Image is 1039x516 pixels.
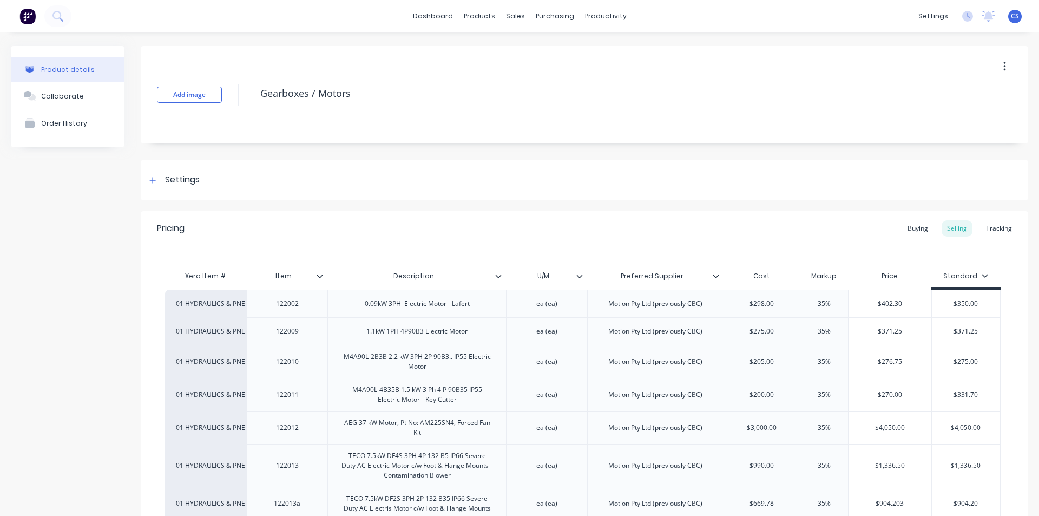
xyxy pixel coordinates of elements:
div: 01 HYDRAULICS & PNEUMATICS122010M4A90L-2B3B 2.2 kW 3PH 2P 90B3.. IP55 Electric Motorea (ea)Motion... [165,345,1001,378]
div: 01 HYDRAULICS & PNEUMATICS [176,357,235,367]
div: $275.00 [932,348,1000,375]
div: $200.00 [724,381,800,408]
div: Item [246,263,321,290]
div: sales [501,8,530,24]
div: 01 HYDRAULICS & PNEUMATICS [176,326,235,336]
div: 01 HYDRAULICS & PNEUMATICS1220020.09kW 3PH Electric Motor - Lafertea (ea)Motion Pty Ltd (previous... [165,290,1001,317]
span: CS [1011,11,1019,21]
div: Motion Pty Ltd (previously CBC) [600,324,711,338]
div: Xero Item # [165,265,246,287]
div: $402.30 [849,290,931,317]
div: products [458,8,501,24]
button: Add image [157,87,222,103]
div: TECO 7.5kW DF4S 3PH 4P 132 B5 IP66 Severe Duty AC Electric Motor c/w Foot & Flange Mounts - Conta... [332,449,502,482]
div: 01 HYDRAULICS & PNEUMATICS [176,299,235,309]
div: Settings [165,173,200,187]
div: ea (ea) [520,297,574,311]
div: 35% [797,318,851,345]
div: Price [848,265,931,287]
div: 01 HYDRAULICS & PNEUMATICS122012AEG 37 kW Motor, Pt No: AM225SN4, Forced Fan Kitea (ea)Motion Pty... [165,411,1001,444]
div: 01 HYDRAULICS & PNEUMATICS [176,390,235,400]
button: Collaborate [11,82,124,109]
div: settings [913,8,953,24]
div: $371.25 [932,318,1000,345]
div: 01 HYDRAULICS & PNEUMATICS [176,423,235,433]
div: U/M [506,265,587,287]
div: 122013 [260,459,314,473]
div: $350.00 [932,290,1000,317]
textarea: Gearboxes / Motors [255,81,939,106]
a: dashboard [407,8,458,24]
div: 122010 [260,355,314,369]
div: $331.70 [932,381,1000,408]
div: Motion Pty Ltd (previously CBC) [600,297,711,311]
div: $990.00 [724,452,800,479]
div: ea (ea) [520,497,574,511]
div: 35% [797,290,851,317]
div: Product details [41,66,95,74]
div: 122002 [260,297,314,311]
div: 01 HYDRAULICS & PNEUMATICS1220091.1kW 1PH 4P90B3 Electric Motorea (ea)Motion Pty Ltd (previously ... [165,317,1001,345]
div: Motion Pty Ltd (previously CBC) [600,388,711,402]
div: $276.75 [849,348,931,375]
div: $275.00 [724,318,800,345]
div: Standard [943,271,988,281]
div: M4A90L-2B3B 2.2 kW 3PH 2P 90B3.. IP55 Electric Motor [332,350,502,374]
div: AEG 37 kW Motor, Pt No: AM225SN4, Forced Fan Kit [332,416,502,440]
div: Motion Pty Ltd (previously CBC) [600,497,711,511]
div: Motion Pty Ltd (previously CBC) [600,459,711,473]
button: Product details [11,57,124,82]
div: Markup [800,265,848,287]
div: 35% [797,381,851,408]
div: $298.00 [724,290,800,317]
div: Tracking [981,220,1017,237]
div: 01 HYDRAULICS & PNEUMATICS122011M4A90L-4B35B 1.5 kW 3 Ph 4 P 90B35 IP55 Electric Motor - Key Cutt... [165,378,1001,411]
div: $205.00 [724,348,800,375]
div: 0.09kW 3PH Electric Motor - Lafert [356,297,478,311]
div: $371.25 [849,318,931,345]
div: 122009 [260,324,314,338]
div: $1,336.50 [932,452,1000,479]
div: ea (ea) [520,355,574,369]
div: 01 HYDRAULICS & PNEUMATICS122013TECO 7.5kW DF4S 3PH 4P 132 B5 IP66 Severe Duty AC Electric Motor ... [165,444,1001,487]
div: Pricing [157,222,185,235]
div: M4A90L-4B35B 1.5 kW 3 Ph 4 P 90B35 IP55 Electric Motor - Key Cutter [332,383,502,407]
div: Buying [902,220,933,237]
div: $1,336.50 [849,452,931,479]
div: Description [327,265,506,287]
div: U/M [506,263,581,290]
div: ea (ea) [520,421,574,435]
div: Motion Pty Ltd (previously CBC) [600,421,711,435]
div: 122011 [260,388,314,402]
div: purchasing [530,8,580,24]
div: Preferred Supplier [587,263,717,290]
div: Order History [41,119,87,127]
img: Factory [19,8,36,24]
div: Collaborate [41,92,84,100]
div: Item [246,265,327,287]
div: Selling [942,220,972,237]
div: $4,050.00 [932,414,1000,441]
div: 1.1kW 1PH 4P90B3 Electric Motor [358,324,476,338]
div: ea (ea) [520,324,574,338]
div: $4,050.00 [849,414,931,441]
div: Cost [724,265,800,287]
div: $3,000.00 [724,414,800,441]
div: 122012 [260,421,314,435]
div: 01 HYDRAULICS & PNEUMATICS [176,461,235,471]
div: ea (ea) [520,388,574,402]
div: Description [327,263,499,290]
div: TECO 7.5kW DF2S 3PH 2P 132 B35 IP66 Severe Duty AC Electris Motor c/w Foot & Flange Mounts [332,492,502,515]
iframe: Intercom live chat [1002,479,1028,505]
div: Motion Pty Ltd (previously CBC) [600,355,711,369]
div: productivity [580,8,632,24]
div: ea (ea) [520,459,574,473]
div: $270.00 [849,381,931,408]
div: 35% [797,452,851,479]
div: Preferred Supplier [587,265,724,287]
div: 35% [797,414,851,441]
div: 122013a [260,497,314,511]
button: Order History [11,109,124,136]
div: 01 HYDRAULICS & PNEUMATICS [176,499,235,508]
